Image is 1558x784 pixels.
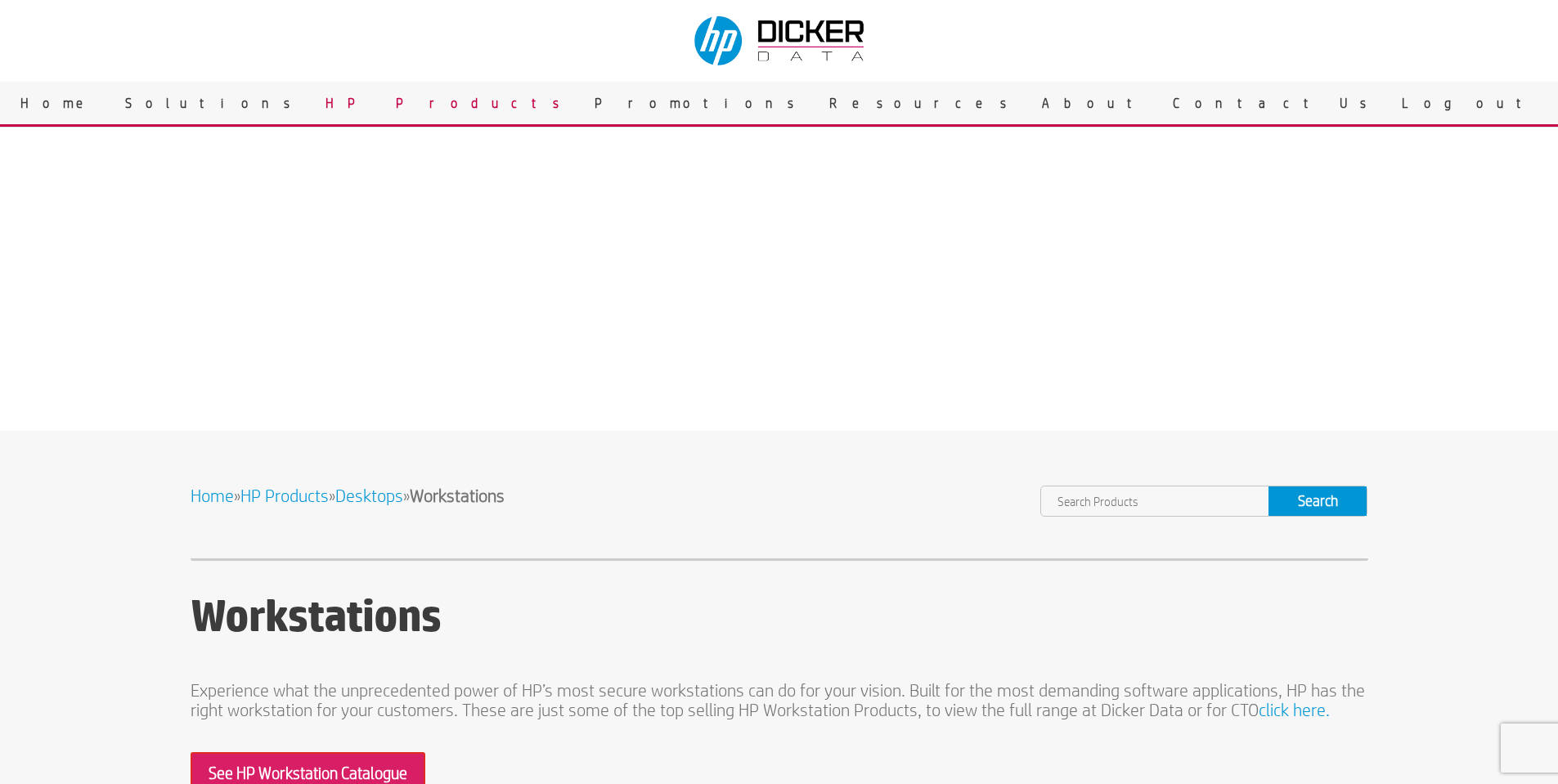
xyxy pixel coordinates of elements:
a: Contact Us [1161,82,1390,124]
input: Search [1268,486,1367,516]
a: HP Products [313,82,582,124]
h1: Workstations [191,590,1368,648]
input: Search Products [1041,486,1268,516]
a: About [1030,82,1161,124]
span: » » » [191,486,505,505]
strong: Workstations [410,486,505,505]
img: Dicker Data & HP [685,8,878,74]
a: Home [191,486,234,505]
a: Promotions [582,82,817,124]
a: Home [8,82,113,124]
a: click here. [1259,700,1330,719]
a: Desktops [335,486,403,505]
a: HP Products [240,486,329,505]
p: Experience what the unprecedented power of HP’s most secure workstations can do for your vision. ... [191,680,1368,719]
a: Logout [1390,82,1550,124]
a: Solutions [113,82,313,124]
a: Resources [817,82,1030,124]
